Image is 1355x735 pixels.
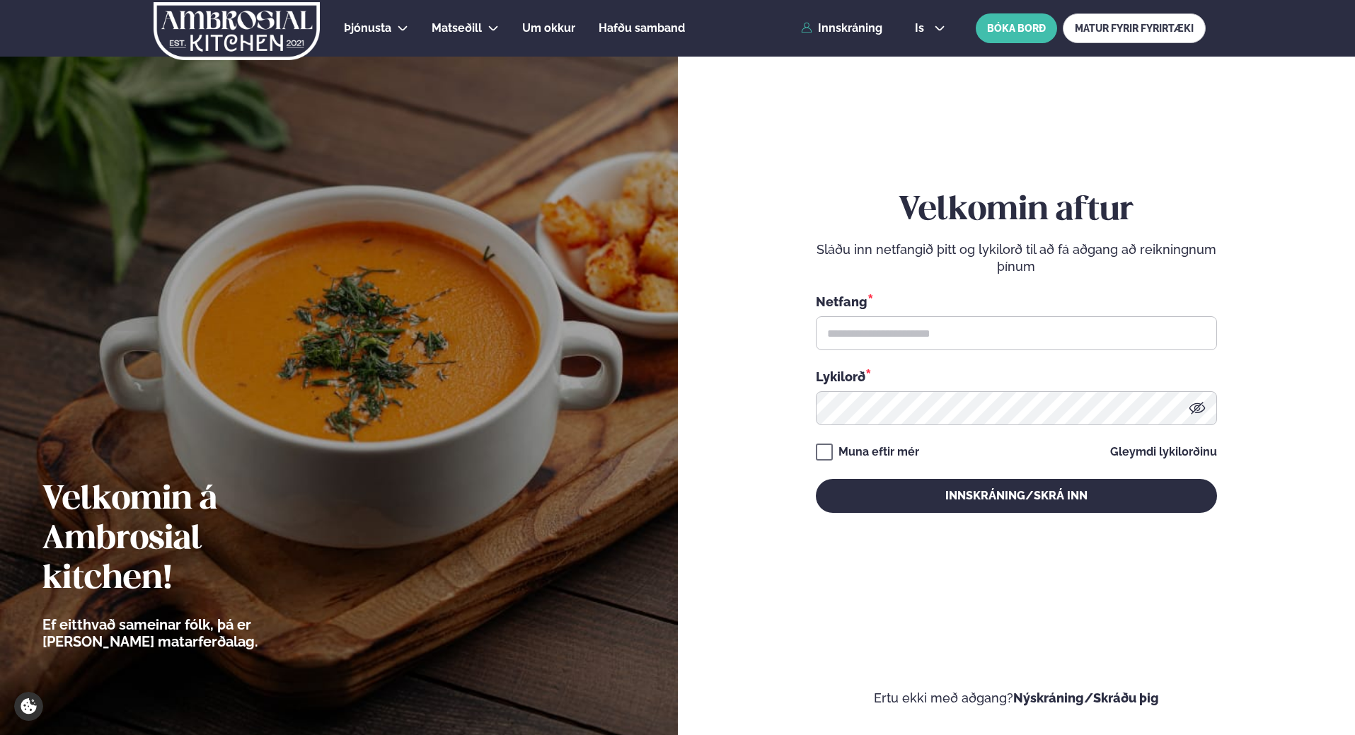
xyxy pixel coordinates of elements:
button: Innskráning/Skrá inn [816,479,1217,513]
button: is [904,23,957,34]
img: logo [152,2,321,60]
span: Hafðu samband [599,21,685,35]
span: Matseðill [432,21,482,35]
a: Innskráning [801,22,882,35]
a: Hafðu samband [599,20,685,37]
a: Matseðill [432,20,482,37]
p: Sláðu inn netfangið þitt og lykilorð til að fá aðgang að reikningnum þínum [816,241,1217,275]
a: Gleymdi lykilorðinu [1110,446,1217,458]
h2: Velkomin aftur [816,191,1217,231]
button: BÓKA BORÐ [976,13,1057,43]
div: Lykilorð [816,367,1217,386]
div: Netfang [816,292,1217,311]
span: Um okkur [522,21,575,35]
h2: Velkomin á Ambrosial kitchen! [42,480,336,599]
p: Ef eitthvað sameinar fólk, þá er [PERSON_NAME] matarferðalag. [42,616,336,650]
a: Þjónusta [344,20,391,37]
a: Nýskráning/Skráðu þig [1013,690,1159,705]
p: Ertu ekki með aðgang? [720,690,1313,707]
span: Þjónusta [344,21,391,35]
a: MATUR FYRIR FYRIRTÆKI [1063,13,1206,43]
span: is [915,23,928,34]
a: Um okkur [522,20,575,37]
a: Cookie settings [14,692,43,721]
